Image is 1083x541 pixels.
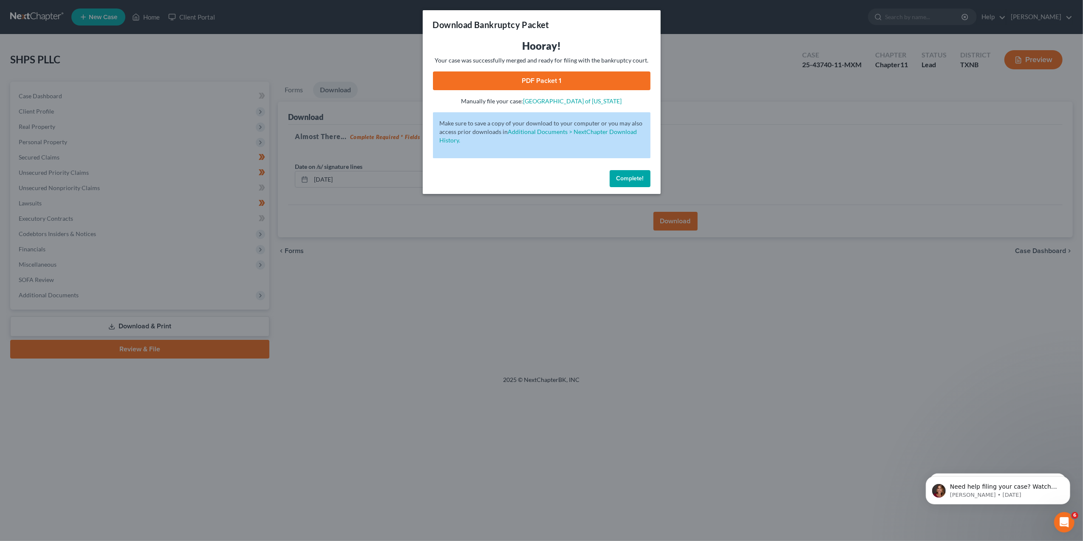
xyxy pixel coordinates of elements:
[610,170,650,187] button: Complete!
[1054,512,1075,532] iframe: Intercom live chat
[440,128,637,144] a: Additional Documents > NextChapter Download History.
[1072,512,1078,519] span: 6
[523,97,622,105] a: [GEOGRAPHIC_DATA] of [US_STATE]
[616,175,644,182] span: Complete!
[433,19,549,31] h3: Download Bankruptcy Packet
[440,119,644,145] p: Make sure to save a copy of your download to your computer or you may also access prior downloads in
[37,33,147,40] p: Message from Katie, sent 1w ago
[433,39,650,53] h3: Hooray!
[433,56,650,65] p: Your case was successfully merged and ready for filing with the bankruptcy court.
[37,25,146,82] span: Need help filing your case? Watch this video! Still need help? Here are two articles with instruc...
[433,97,650,105] p: Manually file your case:
[433,71,650,90] a: PDF Packet 1
[913,458,1083,518] iframe: Intercom notifications message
